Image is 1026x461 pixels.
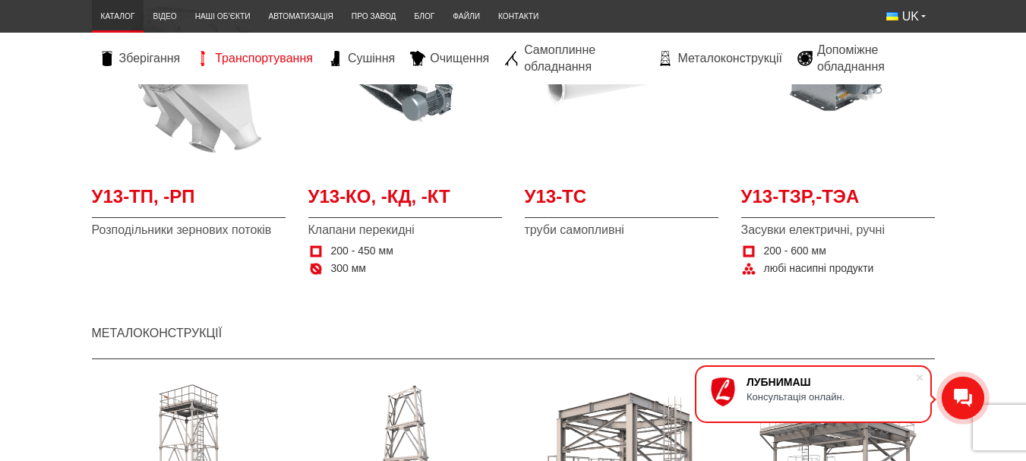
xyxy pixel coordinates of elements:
[331,244,393,259] span: 200 - 450 мм
[320,50,403,67] a: Сушіння
[444,4,489,29] a: Файли
[308,184,502,218] a: У13-КО, -КД, -КТ
[92,50,188,67] a: Зберігання
[650,50,789,67] a: Металоконструкції
[764,244,826,259] span: 200 - 600 мм
[92,222,286,238] span: Розподільники зернових потоків
[260,4,343,29] a: Автоматизація
[525,184,718,218] a: У13-ТС
[188,50,320,67] a: Транспортування
[886,12,898,21] img: Українська
[489,4,548,29] a: Контакти
[308,222,502,238] span: Клапани перекидні
[331,261,367,276] span: 300 мм
[677,50,781,67] span: Металоконструкції
[119,50,181,67] span: Зберігання
[186,4,260,29] a: Наші об’єкти
[741,222,935,238] span: Засувки електричні, ручні
[92,4,144,29] a: Каталог
[406,4,444,29] a: Блог
[764,261,874,276] span: любі насипні продукти
[343,4,406,29] a: Про завод
[215,50,313,67] span: Транспортування
[497,42,650,76] a: Самоплинне обладнання
[144,4,185,29] a: Відео
[747,376,915,388] div: ЛУБНИМАШ
[747,391,915,403] div: Консультація онлайн.
[403,50,497,67] a: Очищення
[817,42,927,76] span: Допоміжне обладнання
[524,42,642,76] span: Самоплинне обладнання
[790,42,935,76] a: Допоміжне обладнання
[902,8,919,25] span: UK
[92,327,223,339] a: Металоконструкції
[92,184,286,218] a: У13-ТП, -РП
[877,4,935,30] button: UK
[525,222,718,238] span: труби самопливні
[741,184,935,218] a: У13-ТЗР,-ТЭА
[430,50,489,67] span: Очищення
[348,50,395,67] span: Сушіння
